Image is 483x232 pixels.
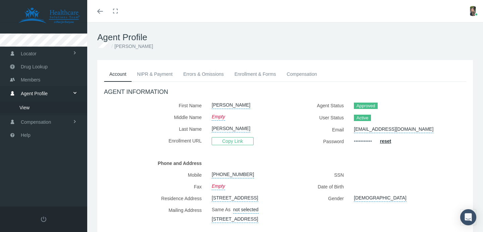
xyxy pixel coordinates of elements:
label: Email [290,124,349,135]
label: First Name [104,100,207,111]
a: Empty [212,181,225,190]
a: [PERSON_NAME] [212,123,250,132]
span: Copy Link [212,137,253,145]
a: Errors & Omissions [178,67,229,81]
span: Active [354,115,371,121]
label: SSN [290,169,349,181]
span: Locator [21,47,37,60]
a: [EMAIL_ADDRESS][DOMAIN_NAME] [354,124,433,133]
a: ••••••••••• [354,135,372,147]
label: Date of Birth [290,181,349,192]
label: Gender [290,192,349,204]
label: User Status [290,112,349,124]
label: Phone and Address [104,157,207,169]
span: Same As [212,207,230,212]
div: Open Intercom Messenger [460,209,476,225]
a: [STREET_ADDRESS] [212,192,258,202]
label: Last Name [104,123,207,135]
h1: Agent Profile [97,32,473,43]
span: Compensation [21,116,51,128]
a: Empty [212,111,225,121]
label: Middle Name [104,111,207,123]
a: reset [380,138,391,144]
span: Members [21,73,40,86]
label: Enrollment URL [104,135,207,147]
a: [PHONE_NUMBER] [212,169,254,178]
label: Mailing Address [104,204,207,223]
a: Account [104,67,132,82]
img: HEALTHCARE SOLUTIONS TEAM, LLC [9,7,89,24]
label: Password [290,135,349,147]
a: not selected [233,204,259,214]
span: Drug Lookup [21,60,48,73]
span: Approved [354,103,378,109]
span: View [19,102,30,113]
a: Compensation [281,67,322,81]
span: Agent Profile [21,87,48,100]
a: Copy Link [212,138,253,143]
label: Agent Status [290,100,349,112]
a: [STREET_ADDRESS] [212,214,258,223]
a: Enrollment & Forms [229,67,281,81]
label: Mobile [104,169,207,181]
a: [PERSON_NAME] [212,100,250,109]
img: S_Profile_Picture_16518.JPG [468,6,478,16]
label: Residence Address [104,192,207,204]
a: [DEMOGRAPHIC_DATA] [354,192,407,202]
label: Fax [104,181,207,192]
span: Help [21,129,31,141]
a: NIPR & Payment [132,67,178,81]
li: [PERSON_NAME] [110,43,153,50]
h4: AGENT INFORMATION [104,89,466,96]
